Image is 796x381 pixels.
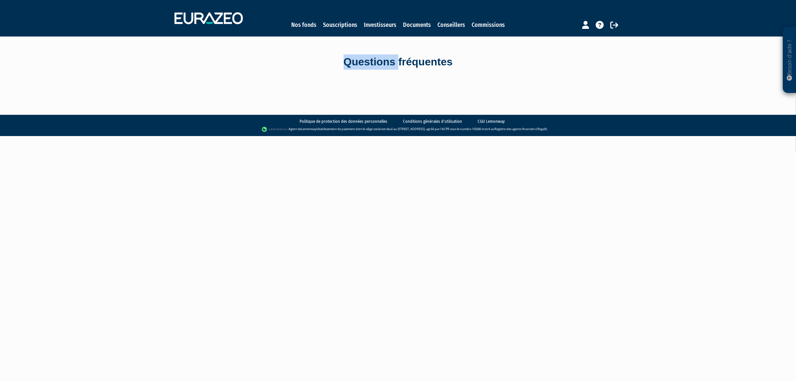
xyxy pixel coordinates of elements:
a: Conditions générales d'utilisation [403,118,462,125]
a: Documents [403,20,431,30]
img: logo-lemonway.png [262,126,287,133]
p: Besoin d'aide ? [786,30,793,90]
div: - Agent de (établissement de paiement dont le siège social est situé au [STREET_ADDRESS], agréé p... [7,126,789,133]
a: Investisseurs [364,20,396,30]
a: Souscriptions [323,20,357,30]
a: Commissions [472,20,505,30]
a: Lemonway [301,127,316,131]
a: Nos fonds [291,20,316,30]
a: CGU Lemonway [478,118,505,125]
a: Conseillers [437,20,465,30]
img: 1732889491-logotype_eurazeo_blanc_rvb.png [174,12,243,24]
a: Politique de protection des données personnelles [299,118,387,125]
div: Questions fréquentes [209,54,587,70]
a: Registre des agents financiers (Regafi) [495,127,547,131]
